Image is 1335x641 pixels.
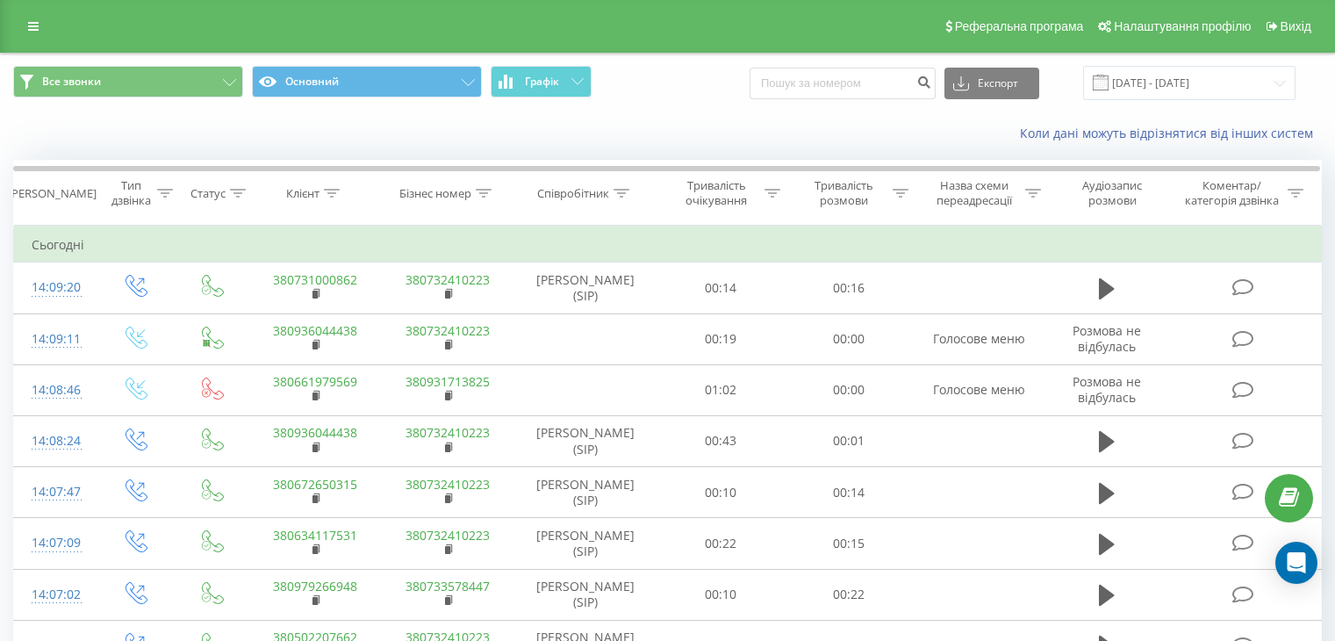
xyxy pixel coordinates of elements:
span: Все звонки [42,75,101,89]
div: [PERSON_NAME] [8,186,97,201]
td: 00:19 [657,313,785,364]
span: Вихід [1281,19,1311,33]
td: 00:15 [785,518,912,569]
div: Коментар/категорія дзвінка [1181,178,1283,208]
a: 380672650315 [273,476,357,493]
span: Розмова не відбулась [1073,322,1141,355]
td: [PERSON_NAME] (SIP) [514,569,657,620]
span: Графік [525,76,559,88]
td: [PERSON_NAME] (SIP) [514,263,657,313]
td: 00:00 [785,313,912,364]
div: 14:07:09 [32,526,78,560]
button: Графік [491,66,592,97]
td: 00:10 [657,569,785,620]
div: Статус [190,186,226,201]
a: Коли дані можуть відрізнятися вiд інших систем [1020,125,1322,141]
div: Клієнт [286,186,319,201]
a: 380732410223 [406,424,490,441]
a: 380936044438 [273,424,357,441]
td: Голосове меню [912,364,1044,415]
td: 00:43 [657,415,785,466]
div: Аудіозапис розмови [1061,178,1164,208]
span: Налаштування профілю [1114,19,1251,33]
a: 380931713825 [406,373,490,390]
td: [PERSON_NAME] (SIP) [514,518,657,569]
a: 380732410223 [406,476,490,493]
a: 380733578447 [406,578,490,594]
td: [PERSON_NAME] (SIP) [514,415,657,466]
a: 380732410223 [406,527,490,544]
div: 14:09:11 [32,322,78,357]
div: 14:07:47 [32,475,78,509]
a: 380732410223 [406,271,490,288]
div: 14:08:24 [32,424,78,458]
span: Реферальна програма [955,19,1084,33]
td: 00:00 [785,364,912,415]
a: 380979266948 [273,578,357,594]
div: Open Intercom Messenger [1275,542,1317,584]
div: 14:07:02 [32,578,78,612]
td: 00:22 [785,569,912,620]
button: Все звонки [13,66,243,97]
td: 00:01 [785,415,912,466]
a: 380936044438 [273,322,357,339]
td: 00:22 [657,518,785,569]
div: Тривалість очікування [673,178,761,208]
td: 00:10 [657,467,785,518]
td: 00:14 [785,467,912,518]
td: Голосове меню [912,313,1044,364]
a: 380732410223 [406,322,490,339]
td: [PERSON_NAME] (SIP) [514,467,657,518]
div: Співробітник [537,186,609,201]
a: 380634117531 [273,527,357,544]
a: 380661979569 [273,373,357,390]
td: 00:16 [785,263,912,313]
a: 380731000862 [273,271,357,288]
div: Назва схеми переадресації [929,178,1021,208]
button: Експорт [944,68,1039,99]
td: 00:14 [657,263,785,313]
td: Сьогодні [14,227,1322,263]
span: Розмова не відбулась [1073,373,1141,406]
input: Пошук за номером [750,68,936,99]
div: 14:09:20 [32,270,78,305]
div: Тривалість розмови [800,178,888,208]
div: Тип дзвінка [111,178,152,208]
div: 14:08:46 [32,373,78,407]
td: 01:02 [657,364,785,415]
button: Основний [252,66,482,97]
div: Бізнес номер [399,186,471,201]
